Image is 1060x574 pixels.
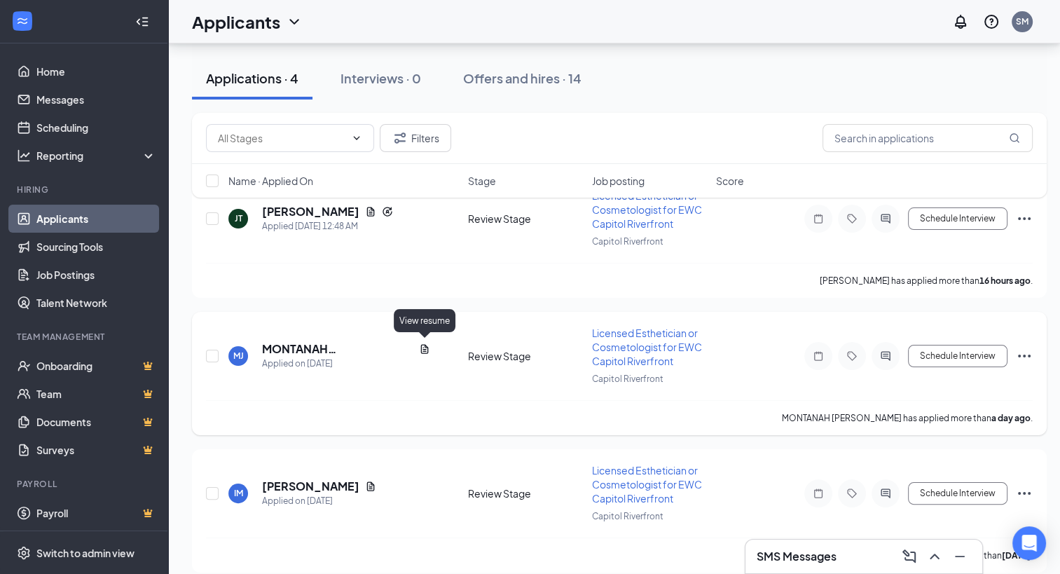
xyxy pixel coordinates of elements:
p: MONTANAH [PERSON_NAME] has applied more than . [782,412,1033,424]
span: Capitol Riverfront [592,374,663,384]
button: ChevronUp [923,545,946,568]
div: Reporting [36,149,157,163]
svg: WorkstreamLogo [15,14,29,28]
b: [DATE] [1002,550,1031,561]
svg: Document [365,481,376,492]
svg: Ellipses [1016,348,1033,364]
div: Team Management [17,331,153,343]
svg: Filter [392,130,408,146]
div: Applied [DATE] 12:48 AM [262,219,393,233]
span: Licensed Esthetician or Cosmetologist for EWC Capitol Riverfront [592,464,702,505]
span: Licensed Esthetician or Cosmetologist for EWC Capitol Riverfront [592,189,702,230]
button: Schedule Interview [908,345,1007,367]
a: DocumentsCrown [36,408,156,436]
div: Review Stage [468,212,584,226]
svg: Notifications [952,13,969,30]
div: Interviews · 0 [340,69,421,87]
span: Stage [468,174,496,188]
h5: MONTANAH [PERSON_NAME] [262,341,413,357]
svg: Settings [17,546,31,560]
a: Applicants [36,205,156,233]
button: ComposeMessage [898,545,921,568]
div: View resume [394,309,455,332]
svg: ChevronDown [286,13,303,30]
div: MJ [233,350,244,362]
span: Capitol Riverfront [592,236,663,247]
button: Filter Filters [380,124,451,152]
a: TeamCrown [36,380,156,408]
div: Review Stage [468,349,584,363]
h5: [PERSON_NAME] [262,479,359,494]
svg: Note [810,213,827,224]
svg: ComposeMessage [901,548,918,565]
div: Applications · 4 [206,69,298,87]
svg: Tag [844,350,860,362]
a: Scheduling [36,114,156,142]
div: Offers and hires · 14 [463,69,581,87]
a: Sourcing Tools [36,233,156,261]
a: Job Postings [36,261,156,289]
b: a day ago [991,413,1031,423]
svg: Document [419,343,430,355]
h3: SMS Messages [757,549,837,564]
b: 16 hours ago [979,275,1031,286]
div: Open Intercom Messenger [1012,526,1046,560]
svg: QuestionInfo [983,13,1000,30]
div: SM [1016,15,1028,27]
svg: ActiveChat [877,488,894,499]
svg: ChevronDown [351,132,362,144]
a: Talent Network [36,289,156,317]
svg: Ellipses [1016,485,1033,502]
div: Review Stage [468,486,584,500]
button: Schedule Interview [908,482,1007,505]
svg: Collapse [135,15,149,29]
h1: Applicants [192,10,280,34]
svg: Tag [844,213,860,224]
svg: ActiveChat [877,213,894,224]
div: JT [235,212,242,224]
button: Schedule Interview [908,207,1007,230]
a: Home [36,57,156,86]
div: Applied on [DATE] [262,494,376,508]
svg: Note [810,350,827,362]
span: Licensed Esthetician or Cosmetologist for EWC Capitol Riverfront [592,327,702,367]
a: PayrollCrown [36,499,156,527]
div: IM [234,487,243,499]
span: Capitol Riverfront [592,511,663,521]
div: Switch to admin view [36,546,135,560]
svg: ChevronUp [926,548,943,565]
span: Score [716,174,744,188]
span: Job posting [592,174,645,188]
svg: Analysis [17,149,31,163]
button: Minimize [949,545,971,568]
input: All Stages [218,130,345,146]
svg: Tag [844,488,860,499]
div: Payroll [17,478,153,490]
a: Messages [36,86,156,114]
div: Hiring [17,184,153,196]
svg: ActiveChat [877,350,894,362]
svg: Note [810,488,827,499]
span: Name · Applied On [228,174,313,188]
div: Applied on [DATE] [262,357,430,371]
svg: Ellipses [1016,210,1033,227]
a: SurveysCrown [36,436,156,464]
input: Search in applications [822,124,1033,152]
p: [PERSON_NAME] has applied more than . [820,275,1033,287]
a: OnboardingCrown [36,352,156,380]
svg: MagnifyingGlass [1009,132,1020,144]
svg: Minimize [951,548,968,565]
